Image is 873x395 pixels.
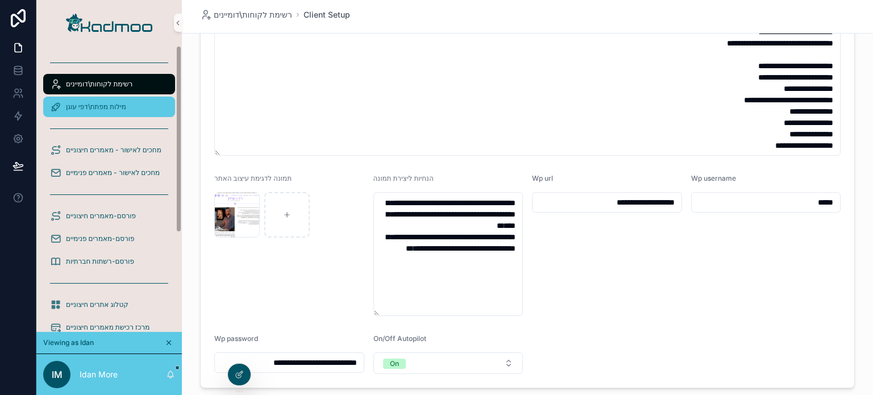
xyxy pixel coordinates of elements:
[304,9,350,20] a: Client Setup
[43,163,175,183] a: מחכים לאישור - מאמרים פנימיים
[373,174,434,182] span: הנחיות ליצירת תמונה
[66,14,152,32] img: App logo
[43,317,175,338] a: מרכז רכישת מאמרים חיצוניים
[43,74,175,94] a: רשימת לקוחות\דומיינים
[43,140,175,160] a: מחכים לאישור - מאמרים חיצוניים
[390,359,399,369] div: On
[214,9,292,20] span: רשימת לקוחות\דומיינים
[373,334,426,343] span: On/Off Autopilot
[373,352,523,374] button: Select Button
[43,228,175,249] a: פורסם-מאמרים פנימיים
[66,323,149,332] span: מרכז רכישת מאמרים חיצוניים
[532,174,553,182] span: Wp url
[214,174,292,182] span: תמונה לדגימת עיצוב האתר
[66,211,136,221] span: פורסם-מאמרים חיצוניים
[66,234,135,243] span: פורסם-מאמרים פנימיים
[66,80,132,89] span: רשימת לקוחות\דומיינים
[52,368,63,381] span: IM
[43,251,175,272] a: פורסם-רשתות חברתיות
[43,338,94,347] span: Viewing as Idan
[214,334,258,343] span: Wp password
[200,9,292,20] a: רשימת לקוחות\דומיינים
[66,300,128,309] span: קטלוג אתרים חיצוניים
[691,174,736,182] span: Wp username
[43,206,175,226] a: פורסם-מאמרים חיצוניים
[66,257,134,266] span: פורסם-רשתות חברתיות
[43,294,175,315] a: קטלוג אתרים חיצוניים
[43,97,175,117] a: מילות מפתח\דפי עוגן
[36,45,182,332] div: scrollable content
[66,145,161,155] span: מחכים לאישור - מאמרים חיצוניים
[66,168,160,177] span: מחכים לאישור - מאמרים פנימיים
[66,102,126,111] span: מילות מפתח\דפי עוגן
[80,369,118,380] p: Idan More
